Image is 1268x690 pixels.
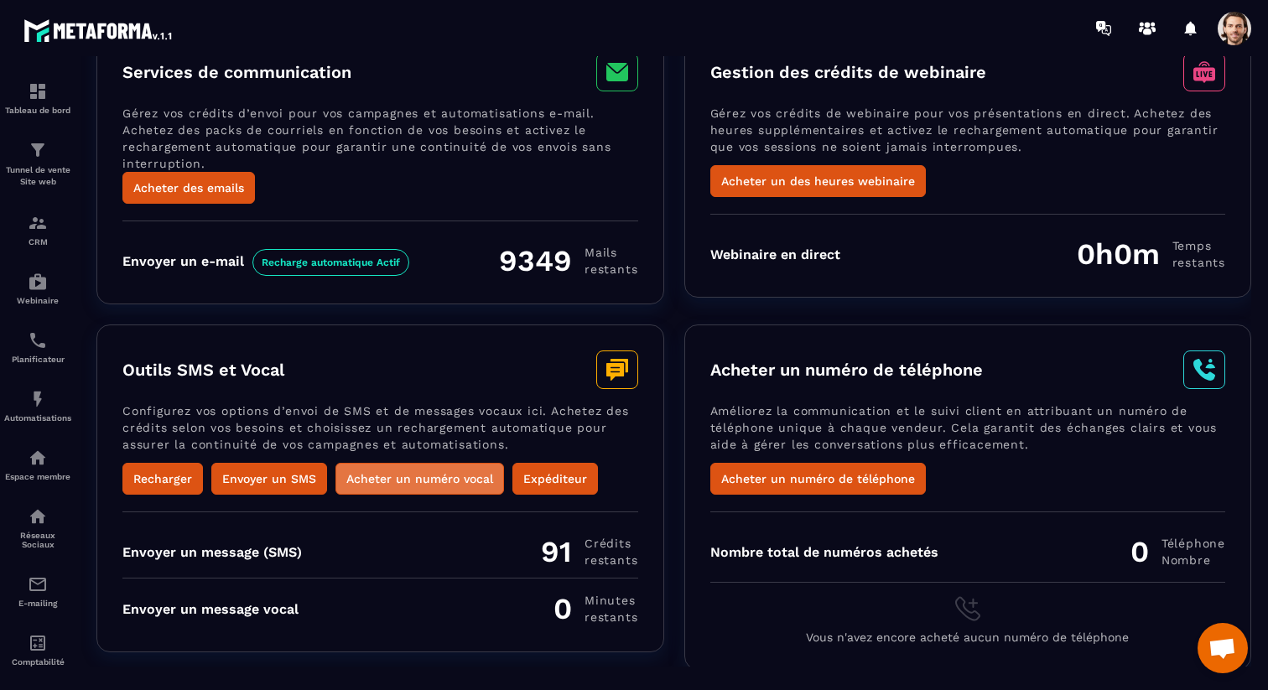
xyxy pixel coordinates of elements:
[335,463,504,495] button: Acheter un numéro vocal
[122,172,255,204] button: Acheter des emails
[1130,534,1225,569] div: 0
[122,360,284,380] h3: Outils SMS et Vocal
[28,448,48,468] img: automations
[585,592,637,609] span: minutes
[4,164,71,188] p: Tunnel de vente Site web
[4,376,71,435] a: automationsautomationsAutomatisations
[1161,552,1225,568] span: Nombre
[122,463,203,495] button: Recharger
[4,259,71,318] a: automationsautomationsWebinaire
[4,355,71,364] p: Planificateur
[585,609,637,625] span: restants
[1172,237,1225,254] span: Temps
[122,105,638,172] p: Gérez vos crédits d’envoi pour vos campagnes et automatisations e-mail. Achetez des packs de cour...
[4,237,71,246] p: CRM
[4,657,71,667] p: Comptabilité
[28,81,48,101] img: formation
[4,494,71,562] a: social-networksocial-networkRéseaux Sociaux
[4,435,71,494] a: automationsautomationsEspace membre
[211,463,327,495] button: Envoyer un SMS
[499,243,637,278] div: 9349
[28,506,48,527] img: social-network
[4,620,71,679] a: accountantaccountantComptabilité
[28,389,48,409] img: automations
[710,165,926,197] button: Acheter un des heures webinaire
[4,472,71,481] p: Espace membre
[28,140,48,160] img: formation
[553,591,637,626] div: 0
[28,272,48,292] img: automations
[122,62,351,82] h3: Services de communication
[710,544,938,560] div: Nombre total de numéros achetés
[512,463,598,495] button: Expéditeur
[4,296,71,305] p: Webinaire
[4,531,71,549] p: Réseaux Sociaux
[585,552,637,568] span: restants
[122,601,299,617] div: Envoyer un message vocal
[122,253,409,269] div: Envoyer un e-mail
[28,574,48,594] img: email
[4,106,71,115] p: Tableau de bord
[710,105,1226,165] p: Gérez vos crédits de webinaire pour vos présentations en direct. Achetez des heures supplémentair...
[4,318,71,376] a: schedulerschedulerPlanificateur
[1198,623,1248,673] div: Ouvrir le chat
[585,535,637,552] span: Crédits
[4,413,71,423] p: Automatisations
[1161,535,1225,552] span: Téléphone
[710,402,1226,463] p: Améliorez la communication et le suivi client en attribuant un numéro de téléphone unique à chaqu...
[806,630,1129,644] span: Vous n'avez encore acheté aucun numéro de téléphone
[122,544,302,560] div: Envoyer un message (SMS)
[28,330,48,350] img: scheduler
[710,360,983,380] h3: Acheter un numéro de téléphone
[710,246,840,262] div: Webinaire en direct
[4,200,71,259] a: formationformationCRM
[28,633,48,653] img: accountant
[122,402,638,463] p: Configurez vos options d’envoi de SMS et de messages vocaux ici. Achetez des crédits selon vos be...
[585,244,637,261] span: Mails
[4,562,71,620] a: emailemailE-mailing
[4,599,71,608] p: E-mailing
[585,261,637,278] span: restants
[710,463,926,495] button: Acheter un numéro de téléphone
[4,127,71,200] a: formationformationTunnel de vente Site web
[710,62,986,82] h3: Gestion des crédits de webinaire
[252,249,409,276] span: Recharge automatique Actif
[23,15,174,45] img: logo
[28,213,48,233] img: formation
[1077,236,1225,272] div: 0h0m
[541,534,637,569] div: 91
[4,69,71,127] a: formationformationTableau de bord
[1172,254,1225,271] span: restants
